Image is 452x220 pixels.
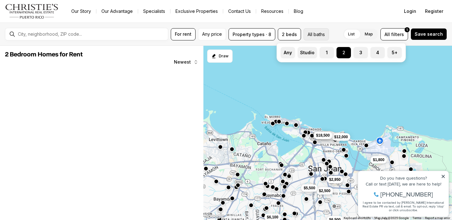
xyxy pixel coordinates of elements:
a: Resources [256,7,288,16]
span: 1 [406,27,408,32]
button: $18,500 [314,131,332,139]
span: Any price [202,32,222,37]
span: Login [404,9,416,14]
button: $23,000 [314,132,333,139]
label: 1 [320,47,334,58]
button: Register [421,5,447,18]
a: Exclusive Properties [170,7,223,16]
img: logo [5,4,59,19]
label: List [343,29,360,40]
label: Map [360,29,378,40]
button: Contact Us [223,7,256,16]
button: $2,500 [316,187,333,195]
button: Property types · 8 [229,28,275,40]
span: All [385,31,390,38]
button: $50,000 [318,132,336,139]
button: Save search [411,28,447,40]
div: Call or text [DATE], we are here to help! [7,20,91,24]
span: $2,500 [319,188,331,193]
label: Any [281,47,295,58]
a: Our Story [66,7,96,16]
label: 2 [336,47,351,58]
span: For rent [175,32,191,37]
button: Allfilters1 [380,28,408,40]
span: $1,800 [373,157,385,162]
button: $5,500 [301,184,318,192]
a: Our Advantage [96,7,138,16]
button: $1,800 [370,156,387,164]
span: $6,100 [267,214,278,219]
span: Register [425,9,443,14]
button: 2 beds [278,28,301,40]
button: Any price [198,28,226,40]
label: Studio [298,47,317,58]
span: $5,500 [304,186,315,191]
span: 2 Bedroom Homes for Rent [5,51,83,58]
span: I agree to be contacted by [PERSON_NAME] International Real Estate PR via text, call & email. To ... [8,39,89,50]
button: $12,000 [332,133,350,140]
label: 4 [370,47,385,58]
span: filters [391,31,404,38]
span: Save search [415,32,443,37]
label: 5+ [387,47,402,58]
span: [PHONE_NUMBER] [26,29,78,36]
div: Do you have questions? [7,14,91,18]
span: Newest [174,60,191,65]
a: Blog [289,7,308,16]
button: Login [400,5,420,18]
button: All baths [304,28,329,40]
span: $2,950 [329,177,341,182]
label: 3 [353,47,368,58]
button: $2,950 [327,176,343,183]
span: $18,500 [316,133,330,138]
a: Specialists [138,7,170,16]
button: Newest [170,56,202,68]
button: Start drawing [207,50,233,63]
button: For rent [171,28,196,40]
span: $12,000 [334,134,348,139]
